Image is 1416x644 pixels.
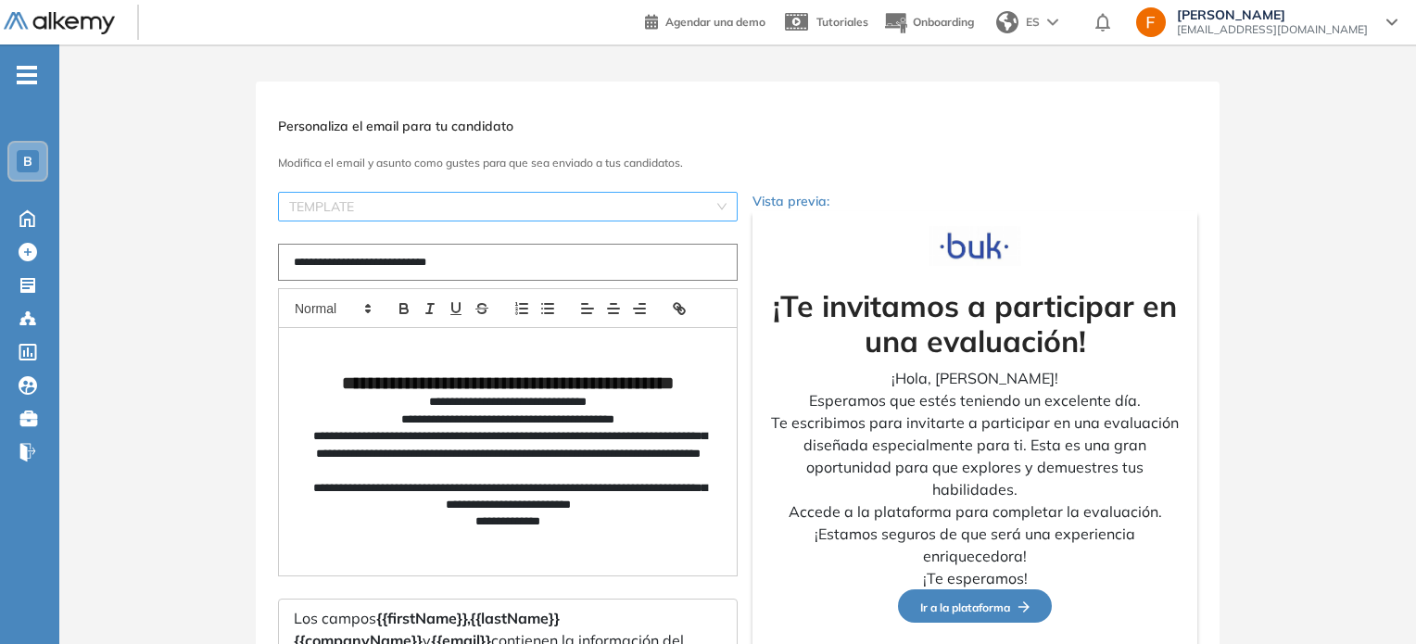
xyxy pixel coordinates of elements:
p: Esperamos que estés teniendo un excelente día. [767,389,1182,411]
span: [EMAIL_ADDRESS][DOMAIN_NAME] [1177,22,1368,37]
span: ES [1026,14,1040,31]
span: Ir a la plataforma [920,600,1030,614]
img: Logo [4,12,115,35]
iframe: Chat Widget [1323,555,1416,644]
span: [PERSON_NAME] [1177,7,1368,22]
button: Ir a la plataformaFlecha [898,589,1052,624]
span: Onboarding [913,15,974,29]
p: Te escribimos para invitarte a participar en una evaluación diseñada especialmente para ti. Esta ... [767,411,1182,500]
img: arrow [1047,19,1058,26]
h3: Personaliza el email para tu candidato [278,119,1197,134]
img: Logo de la compañía [929,226,1021,266]
span: {{firstName}}, [376,609,470,627]
p: Vista previa: [752,192,1197,211]
button: Onboarding [883,3,974,43]
img: Flecha [1010,601,1030,612]
p: Accede a la plataforma para completar la evaluación. ¡Estamos seguros de que será una experiencia... [767,500,1182,567]
a: Agendar una demo [645,9,765,32]
h3: Modifica el email y asunto como gustes para que sea enviado a tus candidatos. [278,157,1197,170]
span: Tutoriales [816,15,868,29]
span: {{lastName}} [470,609,560,627]
p: ¡Hola, [PERSON_NAME]! [767,367,1182,389]
strong: ¡Te invitamos a participar en una evaluación! [773,287,1177,360]
div: Widget de chat [1323,555,1416,644]
i: - [17,73,37,77]
p: ¡Te esperamos! [767,567,1182,589]
span: Agendar una demo [665,15,765,29]
span: B [23,154,32,169]
img: world [996,11,1018,33]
